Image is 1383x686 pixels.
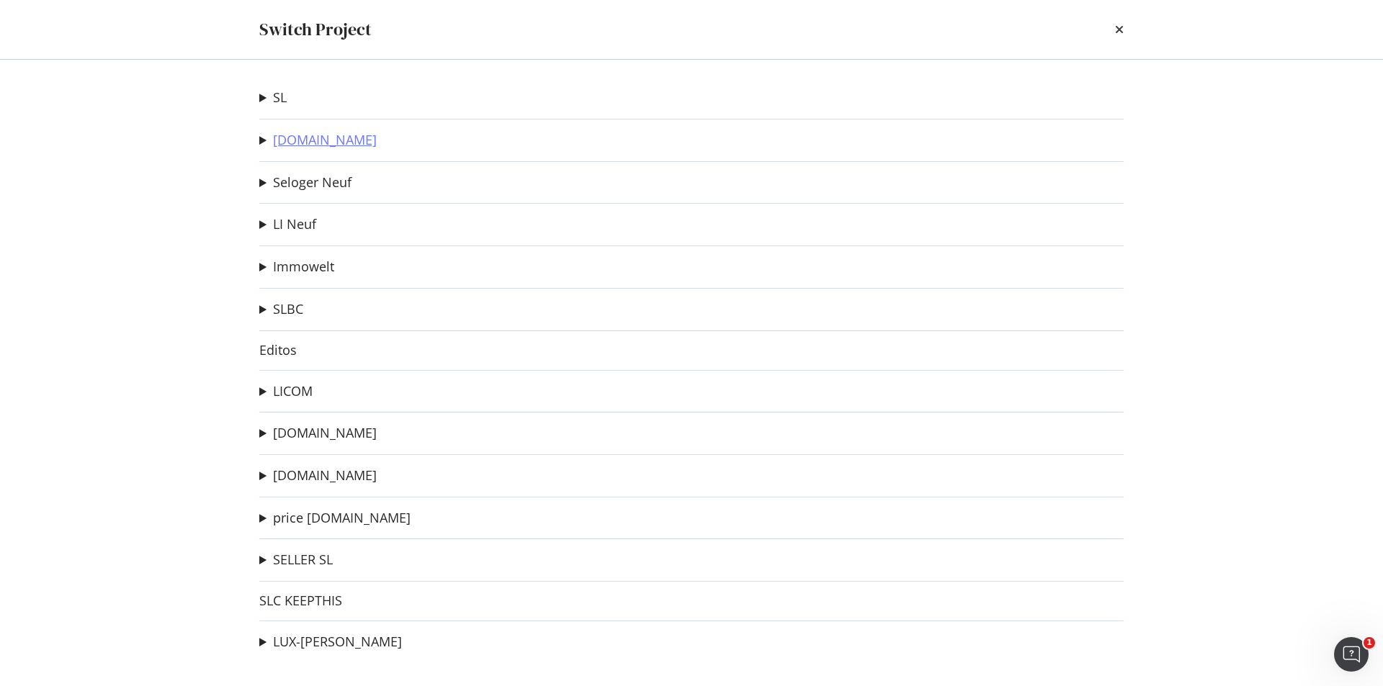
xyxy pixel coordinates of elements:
summary: SELLER SL [259,551,333,569]
span: 1 [1364,637,1375,649]
summary: [DOMAIN_NAME] [259,466,377,485]
a: SELLER SL [273,552,333,567]
a: Immowelt [273,259,334,274]
summary: price [DOMAIN_NAME] [259,509,411,528]
summary: LI Neuf [259,215,316,234]
div: Switch Project [259,17,372,42]
summary: Seloger Neuf [259,173,352,192]
summary: LICOM [259,382,313,401]
a: price [DOMAIN_NAME] [273,510,411,525]
a: LICOM [273,384,313,399]
summary: LUX-[PERSON_NAME] [259,633,402,651]
summary: SLBC [259,300,303,319]
a: [DOMAIN_NAME] [273,468,377,483]
a: Seloger Neuf [273,175,352,190]
summary: [DOMAIN_NAME] [259,131,377,150]
a: [DOMAIN_NAME] [273,132,377,148]
a: SL [273,90,287,105]
a: [DOMAIN_NAME] [273,425,377,441]
a: SLC KEEPTHIS [259,593,342,608]
a: Editos [259,343,297,358]
summary: SL [259,89,287,107]
summary: Immowelt [259,258,334,276]
summary: [DOMAIN_NAME] [259,424,377,443]
a: LUX-[PERSON_NAME] [273,634,402,649]
a: LI Neuf [273,217,316,232]
a: SLBC [273,302,303,317]
iframe: Intercom live chat [1334,637,1369,672]
div: times [1115,17,1124,42]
